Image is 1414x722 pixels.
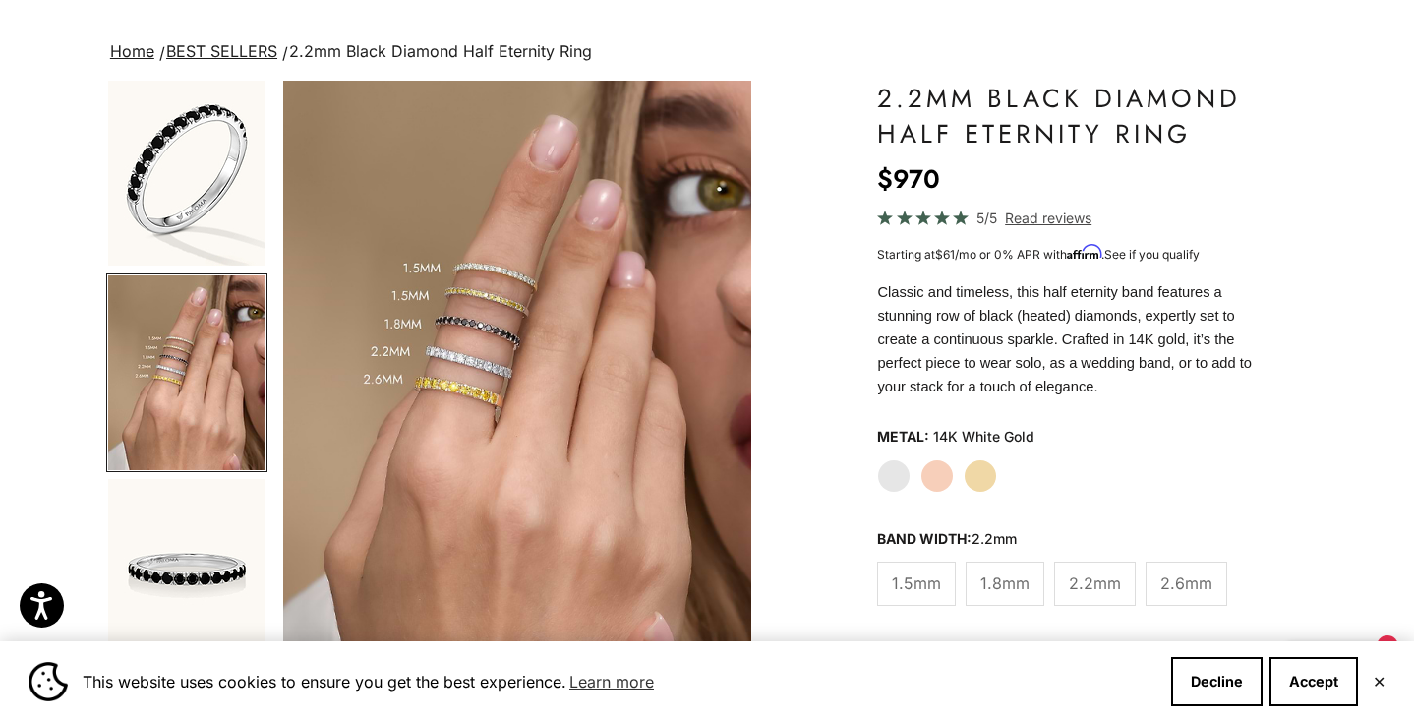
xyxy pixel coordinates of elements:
div: Item 4 of 21 [282,81,751,660]
legend: Metal: [877,422,929,451]
button: Go to item 4 [106,273,267,472]
span: 2.6mm [1160,571,1212,596]
h1: 2.2mm Black Diamond Half Eternity Ring [877,81,1259,151]
button: Go to item 1 [106,69,267,268]
legend: Band Width: [877,524,1017,554]
span: 5/5 [976,207,997,229]
img: Cookie banner [29,662,68,701]
span: 1.5mm [892,571,941,596]
span: This website uses cookies to ensure you get the best experience. [83,667,1155,696]
variant-option-value: 2.2mm [972,530,1017,547]
span: Classic and timeless, this half eternity band features a stunning row of black (heated) diamonds,... [877,284,1252,394]
img: #WhiteGold [108,479,265,674]
sale-price: $970 [877,159,940,199]
img: #YellowGold #WhiteGold #RoseGold [282,81,751,660]
span: $61 [935,247,955,262]
a: Home [110,41,154,61]
img: #YellowGold #WhiteGold #RoseGold [108,275,265,470]
span: Affirm [1067,245,1101,260]
a: Learn more [566,667,657,696]
span: 1.8mm [980,571,1030,596]
span: 2.2mm [1069,571,1121,596]
a: 5/5 Read reviews [877,207,1259,229]
a: See if you qualify - Learn more about Affirm Financing (opens in modal) [1104,247,1200,262]
a: BEST SELLERS [166,41,277,61]
button: Close [1373,676,1385,688]
img: #WhiteGold [108,71,265,266]
variant-option-value: 14K White Gold [933,422,1034,451]
button: Decline [1171,657,1263,706]
button: Accept [1269,657,1358,706]
nav: breadcrumbs [106,38,1308,66]
span: Starting at /mo or 0% APR with . [877,247,1200,262]
legend: Diamond Color: [877,637,1037,667]
button: Go to item 5 [106,477,267,676]
span: Read reviews [1005,207,1091,229]
span: 2.2mm Black Diamond Half Eternity Ring [289,41,592,61]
